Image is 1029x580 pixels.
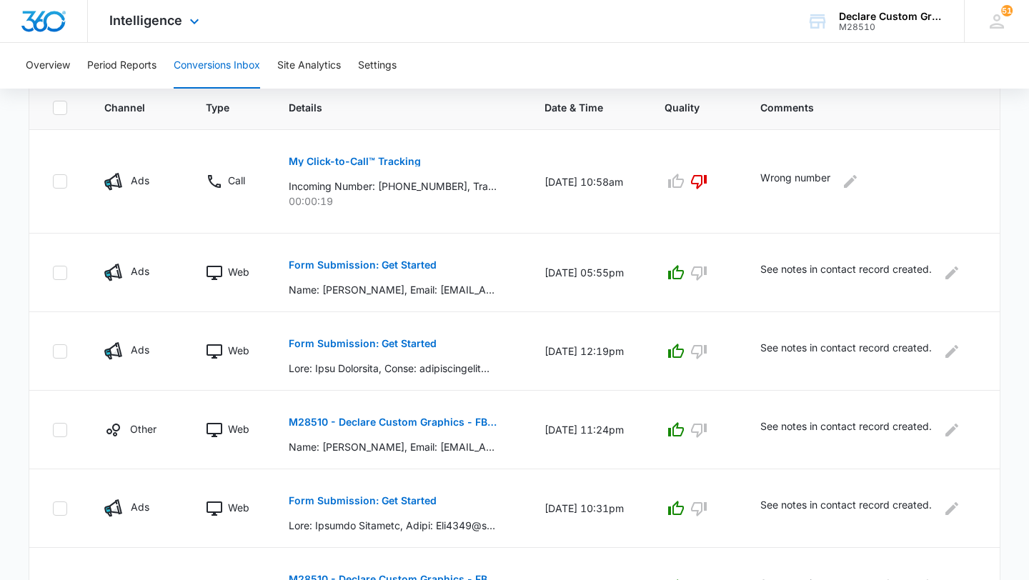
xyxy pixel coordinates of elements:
span: Details [289,100,489,115]
button: Period Reports [87,43,156,89]
button: Form Submission: Get Started [289,484,437,518]
button: Edit Comments [940,340,963,363]
p: Ads [131,264,149,279]
p: Lore: Ipsumdo Sitametc, Adipi: Eli4349@seddo.eiu, Tempo: 4543085473, Inci utlabore etd mag aliqua... [289,518,497,533]
p: Web [228,343,249,358]
p: M28510 - Declare Custom Graphics - FB - Lead Gen [289,417,497,427]
button: M28510 - Declare Custom Graphics - FB - Lead Gen [289,405,497,439]
div: account name [839,11,943,22]
p: Other [130,421,156,436]
p: Web [228,500,249,515]
p: See notes in contact record created. [760,497,932,520]
span: Intelligence [109,13,182,28]
td: [DATE] 10:58am [527,130,647,234]
p: See notes in contact record created. [760,419,932,441]
p: Ads [131,173,149,188]
p: Form Submission: Get Started [289,496,437,506]
div: notifications count [1001,5,1013,16]
button: Site Analytics [277,43,341,89]
p: See notes in contact record created. [760,340,932,363]
button: My Click-to-Call™ Tracking [289,144,421,179]
button: Edit Comments [940,497,963,520]
span: Quality [665,100,705,115]
p: Name: [PERSON_NAME], Email: [EMAIL_ADDRESS][DOMAIN_NAME], Phone: [PHONE_NUMBER], Which Service: V... [289,439,497,454]
span: Type [206,100,234,115]
p: Web [228,264,249,279]
td: [DATE] 11:24pm [527,391,647,469]
p: Wrong number [760,170,830,193]
button: Edit Comments [839,170,862,193]
p: My Click-to-Call™ Tracking [289,156,421,166]
button: Edit Comments [940,419,963,441]
p: Ads [131,342,149,357]
p: Name: [PERSON_NAME], Email: [EMAIL_ADDRESS][DOMAIN_NAME], Phone: [PHONE_NUMBER], What services ar... [289,282,497,297]
p: Web [228,421,249,436]
button: Settings [358,43,397,89]
td: [DATE] 12:19pm [527,312,647,391]
p: Incoming Number: [PHONE_NUMBER], Tracking Number: [PHONE_NUMBER], Ring To: [PHONE_NUMBER], Caller... [289,179,497,194]
span: Comments [760,100,956,115]
p: 00:00:19 [289,194,510,209]
button: Edit Comments [940,261,963,284]
p: See notes in contact record created. [760,261,932,284]
span: Date & Time [545,100,610,115]
button: Overview [26,43,70,89]
p: Call [228,173,245,188]
span: 51 [1001,5,1013,16]
td: [DATE] 10:31pm [527,469,647,548]
p: Form Submission: Get Started [289,339,437,349]
button: Form Submission: Get Started [289,248,437,282]
div: account id [839,22,943,32]
p: Lore: Ipsu Dolorsita, Conse: adipiscingelit@seddo.eiu, Tempo: 8408246879, Inci utlabore etd mag a... [289,361,497,376]
span: Channel [104,100,151,115]
button: Form Submission: Get Started [289,326,437,361]
p: Form Submission: Get Started [289,260,437,270]
td: [DATE] 05:55pm [527,234,647,312]
p: Ads [131,499,149,514]
button: Conversions Inbox [174,43,260,89]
